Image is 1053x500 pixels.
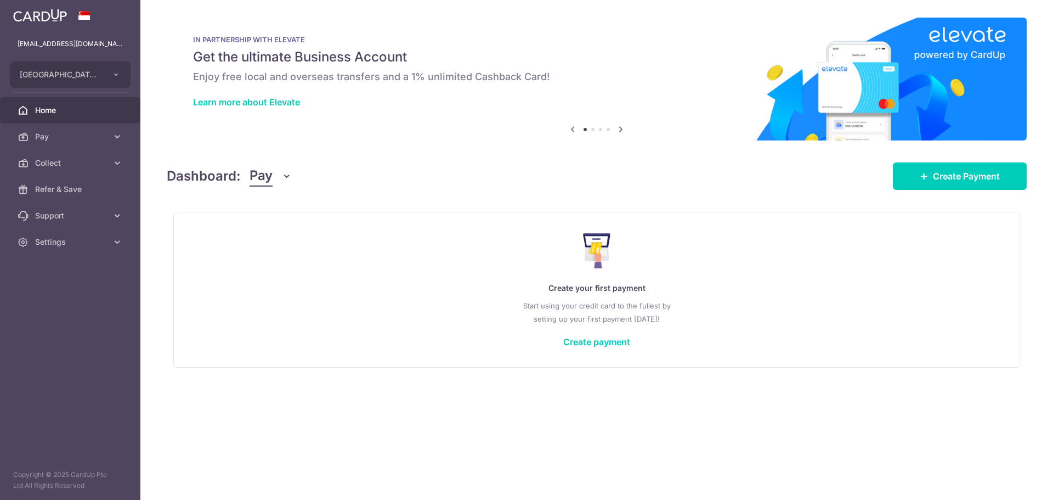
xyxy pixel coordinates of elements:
[193,97,300,108] a: Learn more about Elevate
[35,105,107,116] span: Home
[13,9,67,22] img: CardUp
[10,61,131,88] button: [GEOGRAPHIC_DATA] ([GEOGRAPHIC_DATA]) Pte. Ltd.
[35,184,107,195] span: Refer & Save
[20,69,101,80] span: [GEOGRAPHIC_DATA] ([GEOGRAPHIC_DATA]) Pte. Ltd.
[250,166,292,187] button: Pay
[35,158,107,168] span: Collect
[563,336,630,347] a: Create payment
[167,166,241,186] h4: Dashboard:
[196,282,998,295] p: Create your first payment
[35,210,107,221] span: Support
[193,70,1000,83] h6: Enjoy free local and overseas transfers and a 1% unlimited Cashback Card!
[35,237,107,248] span: Settings
[35,131,107,142] span: Pay
[167,18,1027,141] img: Renovation banner
[193,35,1000,44] p: IN PARTNERSHIP WITH ELEVATE
[983,467,1042,495] iframe: Opens a widget where you can find more information
[193,48,1000,66] h5: Get the ultimate Business Account
[933,170,1000,183] span: Create Payment
[250,166,273,187] span: Pay
[18,38,123,49] p: [EMAIL_ADDRESS][DOMAIN_NAME]
[196,299,998,325] p: Start using your credit card to the fullest by setting up your first payment [DATE]!
[583,233,611,268] img: Make Payment
[893,162,1027,190] a: Create Payment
